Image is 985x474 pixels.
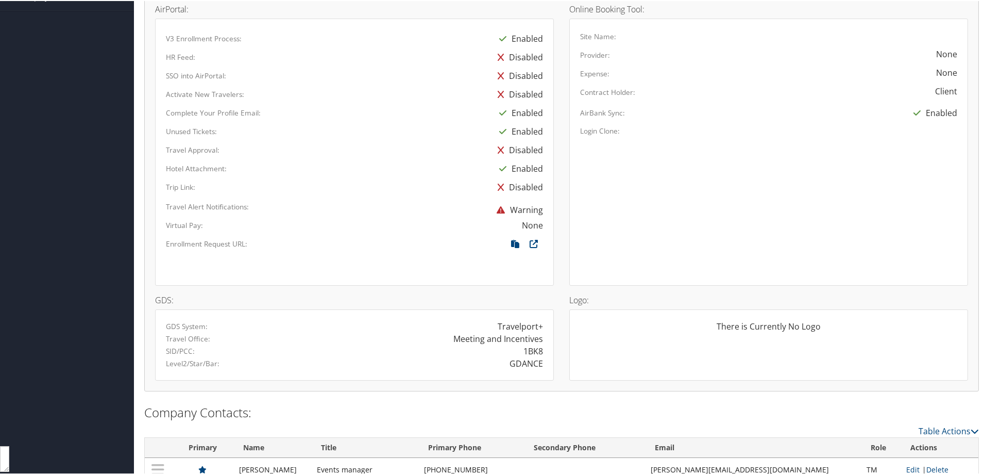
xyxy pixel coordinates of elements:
[166,125,217,136] label: Unused Tickets:
[522,218,543,231] div: None
[908,103,957,121] div: Enabled
[491,203,543,215] span: Warning
[166,201,249,211] label: Travel Alert Notifications:
[936,66,957,78] div: None
[166,162,227,173] label: Hotel Attachment:
[166,219,203,230] label: Virtual Pay:
[166,357,219,368] label: Level2/Star/Bar:
[510,356,543,369] div: GDANCE
[498,319,543,332] div: Travelport+
[166,320,208,331] label: GDS System:
[419,437,524,457] th: Primary Phone
[901,437,978,457] th: Actions
[494,158,543,177] div: Enabled
[166,144,219,154] label: Travel Approval:
[580,107,625,117] label: AirBank Sync:
[861,437,901,457] th: Role
[494,28,543,47] div: Enabled
[155,4,554,12] h4: AirPortal:
[166,51,195,61] label: HR Feed:
[646,437,861,457] th: Email
[492,66,543,84] div: Disabled
[919,424,979,436] a: Table Actions
[936,47,957,59] div: None
[166,333,210,343] label: Travel Office:
[580,319,957,340] div: There is Currently No Logo
[166,88,244,99] label: Activate New Travelers:
[492,177,543,195] div: Disabled
[492,140,543,158] div: Disabled
[492,84,543,103] div: Disabled
[580,49,610,59] label: Provider:
[453,332,543,344] div: Meeting and Incentives
[166,181,195,191] label: Trip Link:
[580,125,620,135] label: Login Clone:
[166,238,247,248] label: Enrollment Request URL:
[524,437,646,457] th: Secondary Phone
[580,30,616,41] label: Site Name:
[494,103,543,121] div: Enabled
[166,70,226,80] label: SSO into AirPortal:
[580,86,635,96] label: Contract Holder:
[935,84,957,96] div: Client
[492,47,543,66] div: Disabled
[569,4,968,12] h4: Online Booking Tool:
[172,437,234,457] th: Primary
[906,464,920,473] a: Edit
[234,437,312,457] th: Name
[569,295,968,303] h4: Logo:
[144,403,979,420] h2: Company Contacts:
[523,344,543,356] div: 1BK8
[166,107,261,117] label: Complete Your Profile Email:
[580,68,609,78] label: Expense:
[312,437,418,457] th: Title
[494,121,543,140] div: Enabled
[166,345,195,355] label: SID/PCC:
[166,32,242,43] label: V3 Enrollment Process:
[926,464,948,473] a: Delete
[155,295,554,303] h4: GDS:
